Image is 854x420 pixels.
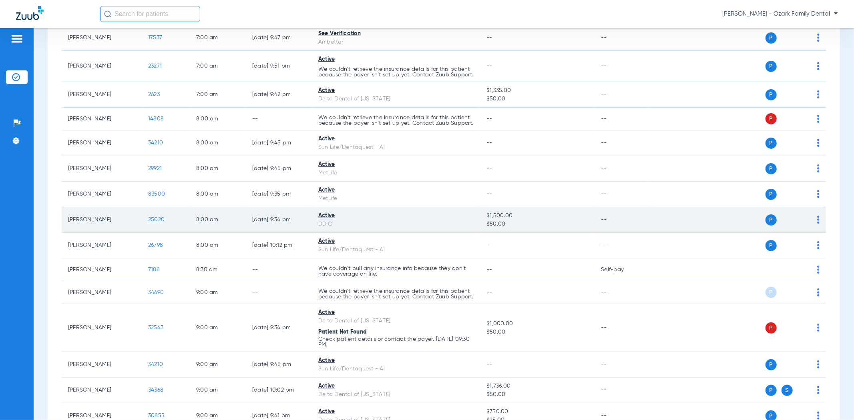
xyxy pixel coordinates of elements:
p: Check patient details or contact the payer. [DATE] 09:30 PM. [318,336,474,348]
td: -- [595,233,649,258]
span: $1,736.00 [486,382,588,390]
span: 34210 [148,140,163,146]
span: P [766,138,777,149]
span: [PERSON_NAME] - Ozark Family Dental [722,10,838,18]
td: 9:00 AM [190,378,246,403]
td: 8:30 AM [190,258,246,281]
span: 83500 [148,191,165,197]
img: group-dot-blue.svg [817,34,820,42]
td: [PERSON_NAME] [62,378,142,403]
div: Active [318,186,474,194]
span: P [766,163,777,174]
td: [PERSON_NAME] [62,352,142,378]
div: MetLife [318,194,474,203]
div: Active [318,408,474,416]
span: 17537 [148,35,162,40]
span: P [766,113,777,124]
td: -- [246,258,312,281]
span: 30855 [148,413,165,418]
div: Delta Dental of [US_STATE] [318,390,474,399]
span: P [766,61,777,72]
td: [DATE] 9:51 PM [246,51,312,82]
td: 8:00 AM [190,156,246,182]
div: DDIC [318,220,474,228]
td: -- [595,182,649,207]
span: 23271 [148,63,162,69]
td: [PERSON_NAME] [62,25,142,51]
td: -- [595,304,649,352]
img: group-dot-blue.svg [817,288,820,296]
td: [DATE] 9:34 PM [246,207,312,233]
td: [PERSON_NAME] [62,233,142,258]
span: -- [486,267,492,272]
span: -- [486,116,492,122]
span: 34368 [148,387,163,393]
span: 2623 [148,92,160,97]
img: group-dot-blue.svg [817,90,820,98]
td: [DATE] 9:42 PM [246,82,312,108]
div: Active [318,382,474,390]
span: -- [486,35,492,40]
div: Active [318,212,474,220]
img: group-dot-blue.svg [817,360,820,368]
img: group-dot-blue.svg [817,115,820,123]
div: Active [318,237,474,246]
div: Active [318,308,474,317]
td: [DATE] 9:45 PM [246,156,312,182]
div: Delta Dental of [US_STATE] [318,95,474,103]
div: Sun Life/Dentaquest - AI [318,365,474,373]
span: P [766,214,777,226]
span: $1,335.00 [486,86,588,95]
td: -- [595,82,649,108]
td: [DATE] 9:47 PM [246,25,312,51]
div: Ambetter [318,38,474,46]
span: -- [486,166,492,171]
span: $50.00 [486,390,588,399]
td: -- [595,207,649,233]
td: 9:00 AM [190,304,246,352]
span: $50.00 [486,220,588,228]
td: -- [246,281,312,304]
span: S [782,385,793,396]
span: P [766,359,777,370]
td: [PERSON_NAME] [62,108,142,130]
td: -- [595,281,649,304]
span: -- [486,191,492,197]
p: We couldn’t retrieve the insurance details for this patient because the payer isn’t set up yet. C... [318,115,474,126]
td: 7:00 AM [190,51,246,82]
span: P [766,287,777,298]
td: [PERSON_NAME] [62,82,142,108]
span: 26798 [148,242,163,248]
img: hamburger-icon [10,34,23,44]
span: $50.00 [486,95,588,103]
span: 25020 [148,217,165,222]
span: 34210 [148,362,163,367]
span: $1,500.00 [486,212,588,220]
img: group-dot-blue.svg [817,62,820,70]
div: Active [318,55,474,64]
td: 7:00 AM [190,25,246,51]
div: Chat Widget [814,382,854,420]
span: 7188 [148,267,160,272]
img: Search Icon [104,10,111,18]
td: 9:00 AM [190,281,246,304]
img: group-dot-blue.svg [817,164,820,172]
td: [PERSON_NAME] [62,130,142,156]
img: group-dot-blue.svg [817,190,820,198]
td: -- [246,108,312,130]
td: 8:00 AM [190,182,246,207]
span: P [766,89,777,100]
div: Active [318,86,474,95]
p: We couldn’t retrieve the insurance details for this patient because the payer isn’t set up yet. C... [318,66,474,78]
td: 8:00 AM [190,130,246,156]
td: [PERSON_NAME] [62,156,142,182]
img: group-dot-blue.svg [817,139,820,147]
td: [PERSON_NAME] [62,304,142,352]
td: -- [595,352,649,378]
span: P [766,189,777,200]
td: [PERSON_NAME] [62,182,142,207]
div: Active [318,356,474,365]
div: Sun Life/Dentaquest - AI [318,246,474,254]
td: -- [595,130,649,156]
span: $750.00 [486,408,588,416]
